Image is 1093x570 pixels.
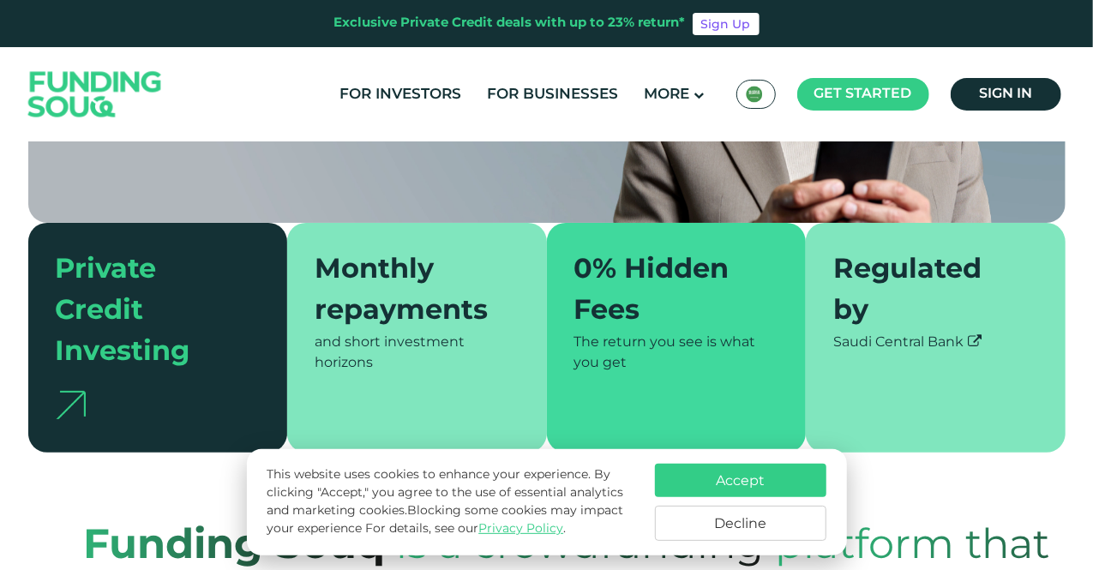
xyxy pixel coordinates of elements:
span: Get started [814,87,912,100]
a: For Businesses [483,81,623,109]
div: Monthly repayments [315,250,499,333]
span: Blocking some cookies may impact your experience [267,505,623,535]
a: For Investors [336,81,466,109]
div: The return you see is what you get [574,333,779,374]
button: Accept [655,464,826,497]
div: Saudi Central Bank [833,333,1038,353]
div: 0% Hidden Fees [574,250,759,333]
img: arrow [56,391,86,419]
img: Logo [11,51,179,138]
a: Sign Up [693,13,760,35]
span: Sign in [979,87,1032,100]
div: Exclusive Private Credit deals with up to 23% return* [334,14,686,33]
div: Private Credit Investing [56,250,240,374]
span: For details, see our . [365,523,566,535]
span: More [645,87,690,102]
a: Sign in [951,78,1061,111]
button: Decline [655,506,826,541]
a: Privacy Policy [478,523,563,535]
div: and short investment horizons [315,333,519,374]
strong: Funding Souq [84,527,386,567]
p: This website uses cookies to enhance your experience. By clicking "Accept," you agree to the use ... [267,466,637,538]
div: Regulated by [833,250,1018,333]
img: SA Flag [746,86,763,103]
